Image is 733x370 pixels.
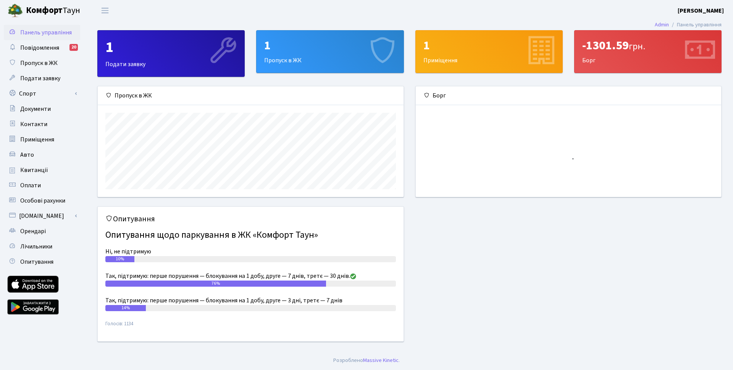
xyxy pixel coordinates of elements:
div: Ні, не підтримую [105,247,396,256]
span: Пропуск в ЖК [20,59,58,67]
a: Особові рахунки [4,193,80,208]
a: Квитанції [4,162,80,178]
div: 1 [264,38,396,53]
span: Панель управління [20,28,72,37]
h5: Опитування [105,214,396,224]
div: Борг [575,31,721,73]
a: Документи [4,101,80,117]
a: Massive Kinetic [363,356,399,364]
button: Переключити навігацію [95,4,115,17]
a: Оплати [4,178,80,193]
span: грн. [629,40,645,53]
h4: Опитування щодо паркування в ЖК «Комфорт Таун» [105,227,396,244]
span: Документи [20,105,51,113]
span: Орендарі [20,227,46,235]
span: Оплати [20,181,41,190]
div: Пропуск в ЖК [98,86,404,105]
a: Контакти [4,117,80,132]
span: Лічильники [20,242,52,251]
div: Так, підтримую: перше порушення — блокування на 1 добу, друге — 7 днів, третє — 30 днів. [105,271,396,281]
a: 1Пропуск в ЖК [256,30,404,73]
small: Голосів: 1134 [105,320,396,334]
div: Розроблено . [333,356,400,365]
a: Панель управління [4,25,80,40]
a: Орендарі [4,224,80,239]
a: Подати заявку [4,71,80,86]
span: Приміщення [20,135,54,144]
a: Повідомлення20 [4,40,80,55]
div: Пропуск в ЖК [257,31,403,73]
a: Спорт [4,86,80,101]
div: 1 [105,38,237,57]
span: Авто [20,151,34,159]
span: Квитанції [20,166,48,174]
span: Таун [26,4,80,17]
a: Приміщення [4,132,80,147]
div: 1 [423,38,555,53]
a: 1Приміщення [415,30,563,73]
a: Пропуск в ЖК [4,55,80,71]
b: Комфорт [26,4,63,16]
span: Опитування [20,258,53,266]
div: Приміщення [416,31,562,73]
span: Особові рахунки [20,196,65,205]
div: Так, підтримую: перше порушення — блокування на 1 добу, друге — 3 дні, третє — 7 днів [105,296,396,305]
div: 10% [105,256,134,262]
a: Опитування [4,254,80,269]
span: Повідомлення [20,44,59,52]
div: Подати заявку [98,31,244,76]
div: 20 [69,44,78,51]
a: [DOMAIN_NAME] [4,208,80,224]
li: Панель управління [669,21,722,29]
div: 14% [105,305,146,311]
a: 1Подати заявку [97,30,245,77]
a: Лічильники [4,239,80,254]
div: -1301.59 [582,38,714,53]
span: Контакти [20,120,47,128]
a: [PERSON_NAME] [678,6,724,15]
a: Admin [655,21,669,29]
div: Борг [416,86,722,105]
div: 76% [105,281,326,287]
span: Подати заявку [20,74,60,83]
a: Авто [4,147,80,162]
nav: breadcrumb [643,17,733,33]
img: logo.png [8,3,23,18]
